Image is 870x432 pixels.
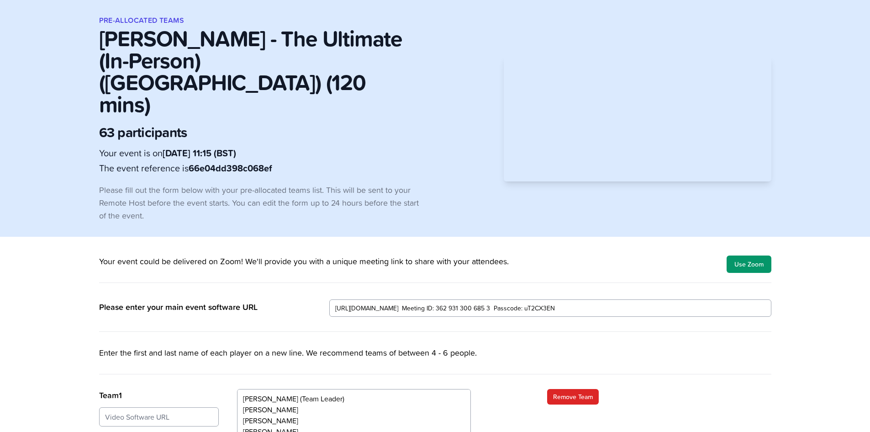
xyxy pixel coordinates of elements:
[99,184,420,222] p: Please fill out the form below with your pre-allocated teams list. This will be sent to your Remo...
[99,407,219,427] input: Video Software URL
[189,161,272,175] b: 66e04dd398c068ef
[163,146,236,160] b: [DATE] 11:15 (BST)
[119,389,122,401] span: 1
[99,124,420,141] p: 63 participants
[329,299,771,317] input: Main Microsoft Teams URL
[99,27,420,115] p: [PERSON_NAME] - The Ultimate (In-Person) ([GEOGRAPHIC_DATA]) (120 mins)
[547,389,599,405] a: Remove Team
[99,161,420,175] p: The event reference is
[99,347,771,374] p: Enter the first and last name of each player on a new line. We recommend teams of between 4 - 6 p...
[99,255,541,268] p: Your event could be delivered on Zoom! We'll provide you with a unique meeting link to share with...
[99,389,219,402] p: Team
[99,15,500,26] h1: Pre-allocated Teams
[504,55,771,181] iframe: Adding Teams Video
[99,146,420,160] p: Your event is on
[727,256,771,273] a: Use Zoom
[99,301,311,314] p: Please enter your main event software URL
